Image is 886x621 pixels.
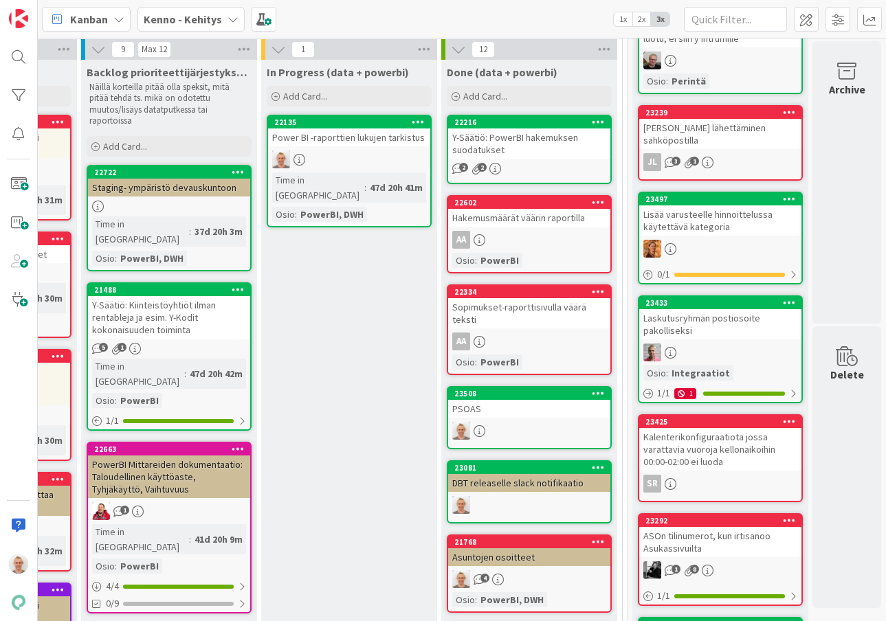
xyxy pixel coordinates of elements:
div: 41d 20h 9m [191,532,246,547]
div: Osio [452,253,475,268]
img: TL [643,240,661,258]
div: 8d 23h 30m [11,291,66,306]
p: Näillä korteilla pitää olla speksit, mitä pitää tehdä ts. mikä on odotettu muutos/lisäys datatput... [89,82,249,126]
div: DBT releaselle slack notifikaatio [448,474,610,492]
div: 4/4 [88,578,250,595]
div: 22135 [268,116,430,128]
a: Poistetaan esto "jos korkotavoitteita luotu, ei siirry Intrumille"JHOsio:Perintä [638,3,803,94]
div: 23292 [645,516,801,526]
div: TL [639,240,801,258]
span: : [295,207,297,222]
span: 2x [632,12,651,26]
div: Y-Säätiö: Kiinteistöyhtiöt ilman rentableja ja esim. Y-Kodit kokonaisuuden toiminta [88,296,250,339]
span: : [115,393,117,408]
div: 23292 [639,515,801,527]
div: 22135Power BI -raporttien lukujen tarkistus [268,116,430,146]
a: 23508PSOASPM [447,386,612,449]
div: 23081 [448,462,610,474]
div: 22663 [94,444,250,454]
div: 23081DBT releaselle slack notifikaatio [448,462,610,492]
div: Time in [GEOGRAPHIC_DATA] [92,216,189,247]
span: Add Card... [103,140,147,153]
div: 23508PSOAS [448,387,610,418]
span: 1 / 1 [106,414,119,428]
div: Osio [452,592,475,607]
div: HJ [639,343,801,361]
span: 0 / 1 [657,267,670,282]
img: JS [92,502,110,520]
div: 22602 [454,198,610,207]
span: Done (data + powerbi) [447,65,557,79]
div: 47d 20h 41m [366,180,426,195]
span: : [189,224,191,239]
div: 21488 [94,285,250,295]
div: 22663 [88,443,250,455]
div: 1/1 [88,412,250,429]
span: 12 [472,41,495,58]
div: 22216 [448,116,610,128]
div: 1/11 [639,385,801,402]
div: AA [452,332,470,350]
div: 8d 23h 31m [11,192,66,207]
div: Osio [272,207,295,222]
div: Max 12 [142,46,167,53]
span: : [189,532,191,547]
span: : [475,253,477,268]
div: AA [452,231,470,249]
div: PM [448,496,610,514]
div: 22135 [274,117,430,127]
div: PM [448,422,610,440]
span: 3x [651,12,669,26]
div: ASOn tilinumerot, kun irtisanoo Asukassivuilta [639,527,801,557]
div: 21768 [448,536,610,548]
span: Add Card... [283,90,327,102]
a: 22602Hakemusmäärät väärin raportillaAAOsio:PowerBI [447,195,612,273]
div: JL [643,153,661,171]
span: 1 [291,41,315,58]
span: 1 [118,343,126,352]
div: 23425 [639,416,801,428]
div: 8d 23h 30m [11,433,66,448]
span: 2 [459,163,468,172]
img: PM [272,150,290,168]
div: 23292ASOn tilinumerot, kun irtisanoo Asukassivuilta [639,515,801,557]
span: Add Card... [463,90,507,102]
div: 21768 [454,537,610,547]
div: 23425 [645,417,801,427]
div: 22663PowerBI Mittareiden dokumentaatio: Taloudellinen käyttöaste, Tyhjäkäyttö, Vaihtuvuus [88,443,250,498]
div: Osio [92,251,115,266]
div: Staging- ympäristö devauskuntoon [88,179,250,196]
div: PowerBI [117,393,162,408]
span: : [475,354,477,370]
div: Perintä [668,74,709,89]
a: 22216Y-Säätiö: PowerBI hakemuksen suodatukset [447,115,612,184]
span: : [115,251,117,266]
div: Archive [829,81,865,98]
span: 5 [99,343,108,352]
div: KM [639,561,801,579]
div: 23497 [645,194,801,204]
div: AA [448,231,610,249]
div: PowerBI, DWH [477,592,547,607]
span: : [475,592,477,607]
span: 1x [614,12,632,26]
div: Power BI -raporttien lukujen tarkistus [268,128,430,146]
div: PowerBI [477,253,522,268]
div: 23425Kalenterikonfiguraatiota jossa varattavia vuoroja kellonaikoihin 00:00-02:00 ei luoda [639,416,801,471]
div: 21488 [88,284,250,296]
img: PM [9,554,28,574]
div: Kalenterikonfiguraatiota jossa varattavia vuoroja kellonaikoihin 00:00-02:00 ei luoda [639,428,801,471]
div: 37d 20h 3m [191,224,246,239]
div: 47d 20h 42m [186,366,246,381]
span: Kanban [70,11,108,27]
a: 22334Sopimukset-raporttisivulla väärä tekstiAAOsio:PowerBI [447,284,612,375]
div: 22602Hakemusmäärät väärin raportilla [448,196,610,227]
div: 23239 [645,108,801,117]
span: : [666,74,668,89]
div: JS [88,502,250,520]
a: 23497Lisää varusteelle hinnoittelussa käytettävä kategoriaTL0/1 [638,192,803,284]
img: PM [452,570,470,588]
div: 23508 [448,387,610,400]
div: 22722 [94,168,250,177]
div: SR [639,475,801,493]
